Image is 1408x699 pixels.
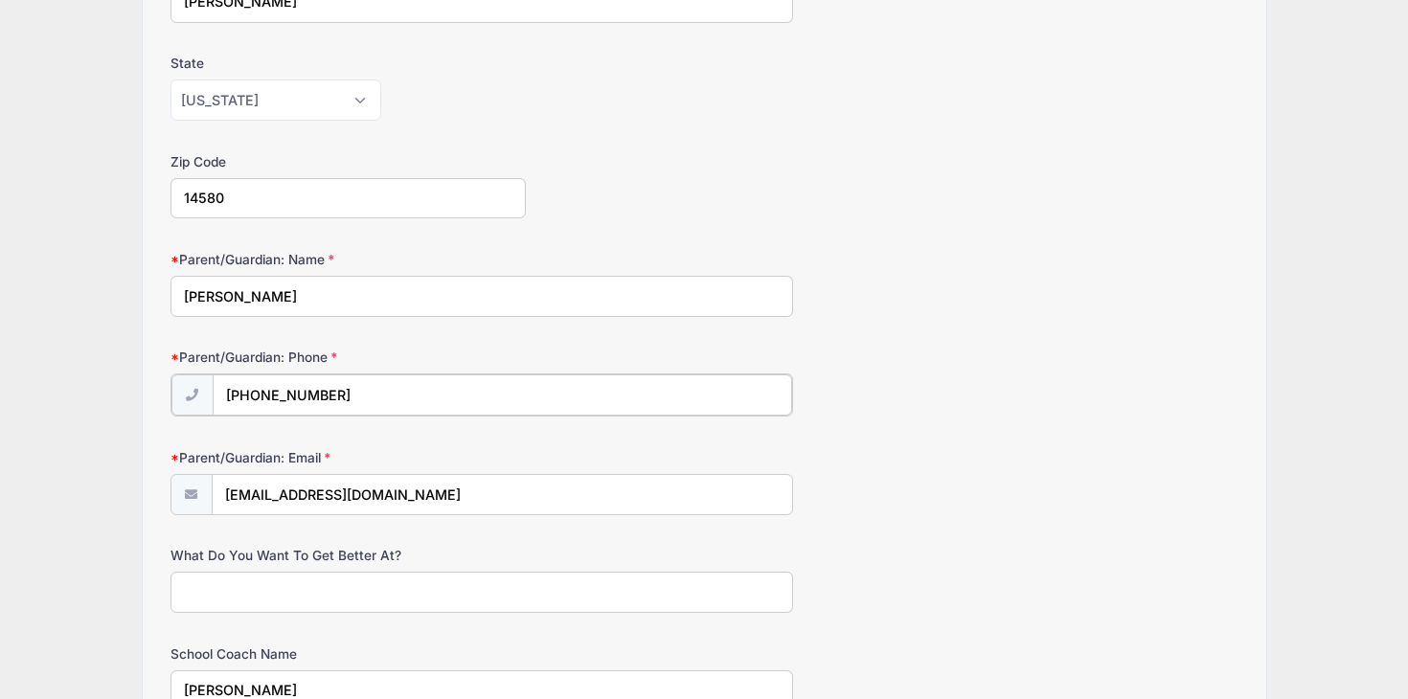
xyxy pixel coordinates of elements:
label: What Do You Want To Get Better At? [170,546,527,565]
label: Parent/Guardian: Name [170,250,527,269]
label: Zip Code [170,152,527,171]
label: School Coach Name [170,644,527,664]
input: xxxxx [170,178,527,219]
label: Parent/Guardian: Email [170,448,527,467]
label: State [170,54,527,73]
input: email@email.com [212,474,793,515]
input: (xxx) xxx-xxxx [213,374,792,416]
label: Parent/Guardian: Phone [170,348,527,367]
